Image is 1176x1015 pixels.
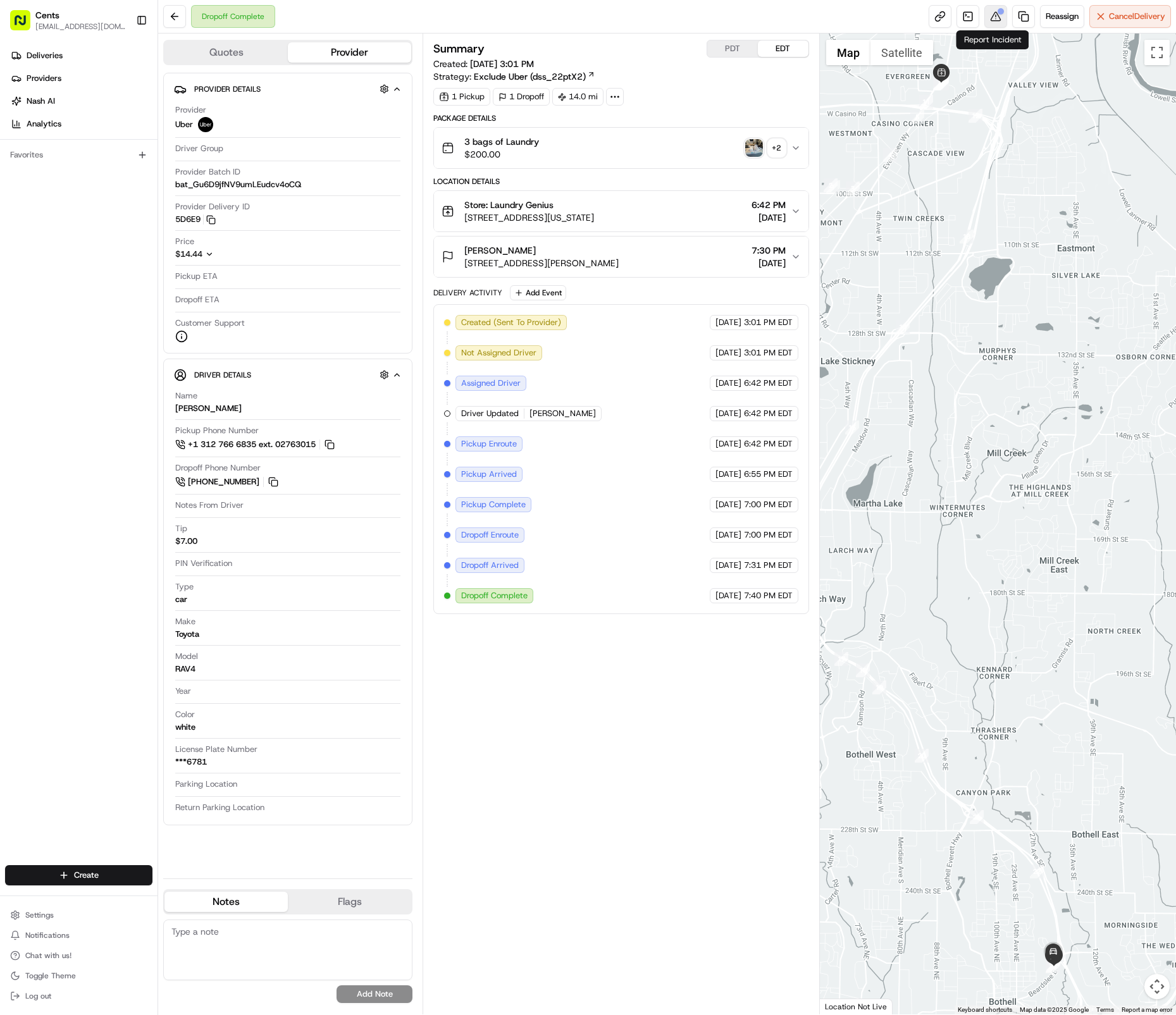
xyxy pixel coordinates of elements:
span: [PHONE_NUMBER] [188,476,259,488]
span: Year [175,686,191,697]
span: [DATE] [715,347,741,359]
span: Provider Delivery ID [175,201,250,212]
button: Map camera controls [1144,974,1170,999]
span: Type [175,581,194,593]
span: Dropoff ETA [175,294,220,305]
span: Color [175,709,195,720]
div: Package Details [433,113,809,123]
div: 📗 [13,284,23,294]
button: [EMAIL_ADDRESS][DOMAIN_NAME] [35,22,126,32]
span: $200.00 [464,148,539,161]
span: Parking Location [175,778,237,790]
div: 14.0 mi [552,88,603,106]
div: 9 [933,77,947,90]
span: Nash AI [27,95,55,107]
span: Cents [35,9,59,22]
div: 1 [826,180,840,194]
span: Assigned Driver [461,378,521,389]
span: Map data ©2025 Google [1020,1006,1089,1013]
button: Keyboard shortcuts [958,1006,1012,1014]
span: Pickup ETA [175,271,218,282]
span: [PERSON_NAME] [39,230,102,240]
span: [DATE] 3:01 PM [470,58,534,70]
div: white [175,722,195,733]
button: Show street map [826,40,870,65]
span: Providers [27,73,61,84]
div: Past conversations [13,164,81,175]
div: Delivery Activity [433,288,502,298]
a: +1 312 766 6835 ext. 02763015 [175,438,337,452]
div: Report Incident [956,30,1029,49]
img: 1736555255976-a54dd68f-1ca7-489b-9aae-adbdc363a1c4 [13,121,35,144]
span: bat_Gu6D9jfNV9umLEudcv4oCQ [175,179,301,190]
span: 7:31 PM EDT [744,560,793,571]
button: Create [5,865,152,885]
span: [DATE] [715,317,741,328]
span: [DATE] [715,469,741,480]
a: 💻API Documentation [102,278,208,300]
span: Log out [25,991,51,1001]
button: Driver Details [174,364,402,385]
button: Quotes [164,42,288,63]
span: 6:42 PM EDT [744,378,793,389]
button: EDT [758,40,808,57]
div: 1 Pickup [433,88,490,106]
a: Terms [1096,1006,1114,1013]
span: Notes From Driver [175,500,244,511]
span: Customer Support [175,317,245,329]
div: 18 [856,663,870,677]
div: 25 [1046,959,1060,973]
button: Notifications [5,926,152,944]
a: Powered byPylon [89,313,153,323]
div: RAV4 [175,663,195,675]
span: [DATE] [112,230,138,240]
div: 5 [910,110,924,124]
div: 21 [970,810,984,824]
span: Driver Details [194,370,251,380]
span: Dropoff Phone Number [175,462,261,474]
span: [DATE] [752,257,786,269]
span: Dropoff Complete [461,590,528,601]
h3: Summary [433,43,485,54]
span: Dropoff Enroute [461,529,519,541]
span: • [105,230,109,240]
span: 6:42 PM EDT [744,408,793,419]
span: Pickup Phone Number [175,425,259,436]
span: Provider [175,104,206,116]
div: + 2 [768,139,786,157]
span: Deliveries [27,50,63,61]
span: +1 312 766 6835 ext. 02763015 [188,439,316,450]
span: Created (Sent To Provider) [461,317,561,328]
span: Not Assigned Driver [461,347,536,359]
span: [DATE] [715,560,741,571]
button: Notes [164,892,288,912]
button: Toggle fullscreen view [1144,40,1170,65]
div: 10 [935,75,949,89]
div: 22 [1030,864,1044,878]
div: 4 [883,148,897,162]
span: Knowledge Base [25,283,97,295]
button: Add Event [510,285,566,300]
a: Providers [5,68,158,89]
span: [DATE] [752,211,786,224]
span: 7:00 PM EDT [744,499,793,510]
span: [PERSON_NAME] [39,196,102,206]
span: 3:01 PM EDT [744,347,793,359]
img: 1736555255976-a54dd68f-1ca7-489b-9aae-adbdc363a1c4 [25,197,35,207]
span: Provider Batch ID [175,166,240,178]
button: Chat with us! [5,947,152,964]
span: API Documentation [120,283,203,295]
div: Location Details [433,176,809,187]
div: 13 [960,230,974,243]
span: 3 bags of Laundry [464,135,539,148]
span: Cancel Delivery [1109,11,1165,22]
a: Deliveries [5,46,158,66]
div: 💻 [107,284,117,294]
span: Name [175,390,197,402]
span: Price [175,236,194,247]
span: 7:40 PM EDT [744,590,793,601]
button: Store: Laundry Genius[STREET_ADDRESS][US_STATE]6:42 PM[DATE] [434,191,808,231]
div: 11 [919,95,933,109]
div: 19 [872,680,886,694]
